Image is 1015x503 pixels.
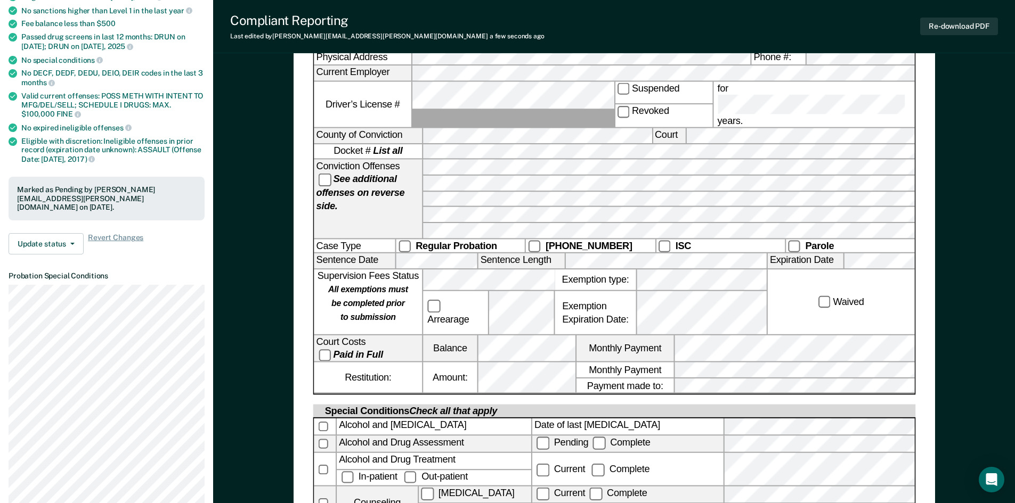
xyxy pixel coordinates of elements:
[805,240,834,251] strong: Parole
[314,362,422,393] div: Restitution:
[920,18,998,35] button: Re-download PDF
[617,83,629,95] input: Suspended
[314,50,411,65] label: Physical Address
[576,378,673,393] label: Payment made to:
[322,405,499,418] div: Special Conditions
[787,240,800,252] input: Parole
[423,362,477,393] label: Amount:
[546,240,632,251] strong: [PHONE_NUMBER]
[9,233,84,254] button: Update status
[979,467,1004,492] div: Open Intercom Messenger
[314,335,422,361] div: Court Costs
[537,464,549,476] input: Current
[93,123,132,132] span: offenses
[398,240,410,252] input: Regular Probation
[328,284,408,322] strong: All exemptions must be completed prior to submission
[751,50,805,65] label: Phone #:
[818,296,830,308] input: Waived
[534,464,587,475] label: Current
[21,32,205,51] div: Passed drug screens in last 12 months: DRUN on [DATE]; DRUN on [DATE],
[59,56,102,64] span: conditions
[21,19,205,28] div: Fee balance less than
[21,55,205,65] div: No special
[528,240,540,252] input: [PHONE_NUMBER]
[675,240,691,251] strong: ISC
[230,32,545,40] div: Last edited by [PERSON_NAME][EMAIL_ADDRESS][PERSON_NAME][DOMAIN_NAME]
[21,78,55,87] span: months
[230,13,545,28] div: Compliant Reporting
[21,137,205,164] div: Eligible with discretion: Ineligible offenses in prior record (expiration date unknown): ASSAULT ...
[555,291,636,334] div: Exemption Expiration Date:
[717,95,905,114] input: for years.
[589,488,602,500] input: Complete
[409,406,497,417] span: Check all that apply
[21,123,205,133] div: No expired ineligible
[318,349,330,361] input: Paid in Full
[96,19,115,28] span: $500
[592,464,604,476] input: Complete
[337,419,531,435] div: Alcohol and [MEDICAL_DATA]
[314,81,411,127] label: Driver’s License #
[425,299,486,325] label: Arrearage
[21,69,205,87] div: No DECF, DEDF, DEDU, DEIO, DEIR codes in the last 3
[532,419,722,435] label: Date of last [MEDICAL_DATA]
[88,233,143,254] span: Revert Changes
[576,362,673,377] label: Monthly Payment
[334,145,402,158] span: Docket #
[534,488,587,499] label: Current
[423,335,477,361] label: Balance
[590,464,652,475] label: Complete
[427,300,440,312] input: Arrearage
[592,437,605,449] input: Complete
[402,471,469,482] label: Out-patient
[555,269,636,290] label: Exemption type:
[333,349,383,360] strong: Paid in Full
[68,155,95,163] span: 2017)
[537,437,549,449] input: Pending
[419,487,531,502] label: [MEDICAL_DATA]
[715,81,912,127] label: for years.
[108,42,133,51] span: 2025
[537,488,549,500] input: Current
[615,105,712,127] label: Revoked
[341,471,353,483] input: In-patient
[316,174,404,211] strong: See additional offenses on reverse side.
[314,239,395,252] div: Case Type
[587,488,649,499] label: Complete
[534,437,590,448] label: Pending
[416,240,497,251] strong: Regular Probation
[314,66,411,81] label: Current Employer
[9,271,205,281] dt: Probation Special Conditions
[337,436,531,452] div: Alcohol and Drug Assessment
[615,81,712,103] label: Suspended
[373,146,402,156] strong: List all
[617,106,629,118] input: Revoked
[21,92,205,119] div: Valid current offenses: POSS METH WITH INTENT TO MFG/DEL/SELL; SCHEDULE I DRUGS: MAX. $100,000
[590,437,652,448] label: Complete
[478,253,564,268] label: Sentence Length
[314,269,422,334] div: Supervision Fees Status
[490,32,545,40] span: a few seconds ago
[339,471,402,482] label: In-patient
[658,240,670,252] input: ISC
[652,128,685,143] label: Court
[816,295,866,308] label: Waived
[767,253,843,268] label: Expiration Date
[21,6,205,15] div: No sanctions higher than Level 1 in the last
[318,174,330,186] input: See additional offenses on reverse side.
[576,335,673,361] label: Monthly Payment
[169,6,192,15] span: year
[404,471,416,483] input: Out-patient
[17,185,196,212] div: Marked as Pending by [PERSON_NAME][EMAIL_ADDRESS][PERSON_NAME][DOMAIN_NAME] on [DATE].
[314,160,422,238] div: Conviction Offenses
[421,488,433,500] input: [MEDICAL_DATA]
[314,253,395,268] label: Sentence Date
[56,110,81,118] span: FINE
[314,128,422,143] label: County of Conviction
[337,453,531,469] div: Alcohol and Drug Treatment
